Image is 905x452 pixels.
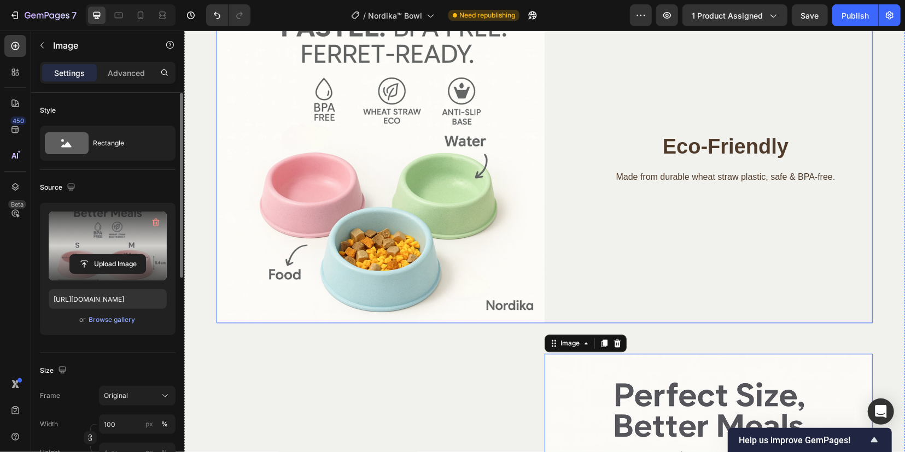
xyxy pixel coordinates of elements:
p: Advanced [108,67,145,79]
span: / [363,10,366,21]
input: px% [99,414,176,434]
span: Original [104,391,128,401]
button: % [143,418,156,431]
input: https://example.com/image.jpg [49,289,167,309]
p: Made from durable wheat straw plastic, safe & BPA-free. [395,140,687,153]
label: Frame [40,391,60,401]
div: Beta [8,200,26,209]
button: Show survey - Help us improve GemPages! [739,433,881,447]
iframe: Design area [184,31,905,452]
div: % [161,419,168,429]
button: 1 product assigned [682,4,787,26]
button: Browse gallery [89,314,136,325]
span: Nordika™ Bowl [368,10,422,21]
button: px [158,418,171,431]
span: 1 product assigned [692,10,763,21]
p: Settings [54,67,85,79]
div: Publish [842,10,869,21]
div: Undo/Redo [206,4,250,26]
button: Original [99,386,176,406]
button: Publish [832,4,878,26]
div: px [145,419,153,429]
p: Image [53,39,146,52]
div: Browse gallery [89,315,136,325]
div: Style [40,105,56,115]
button: Save [792,4,828,26]
span: Need republishing [459,10,515,20]
p: 7 [72,9,77,22]
div: Image [374,308,398,318]
span: or [80,313,86,326]
button: Upload Image [69,254,146,274]
h2: Eco-Friendly [394,103,688,130]
button: 7 [4,4,81,26]
label: Width [40,419,58,429]
span: Save [801,11,819,20]
div: Source [40,180,78,195]
div: 450 [10,116,26,125]
span: Help us improve GemPages! [739,435,868,445]
div: Rectangle [93,131,160,156]
div: Open Intercom Messenger [868,398,894,425]
div: Size [40,363,69,378]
